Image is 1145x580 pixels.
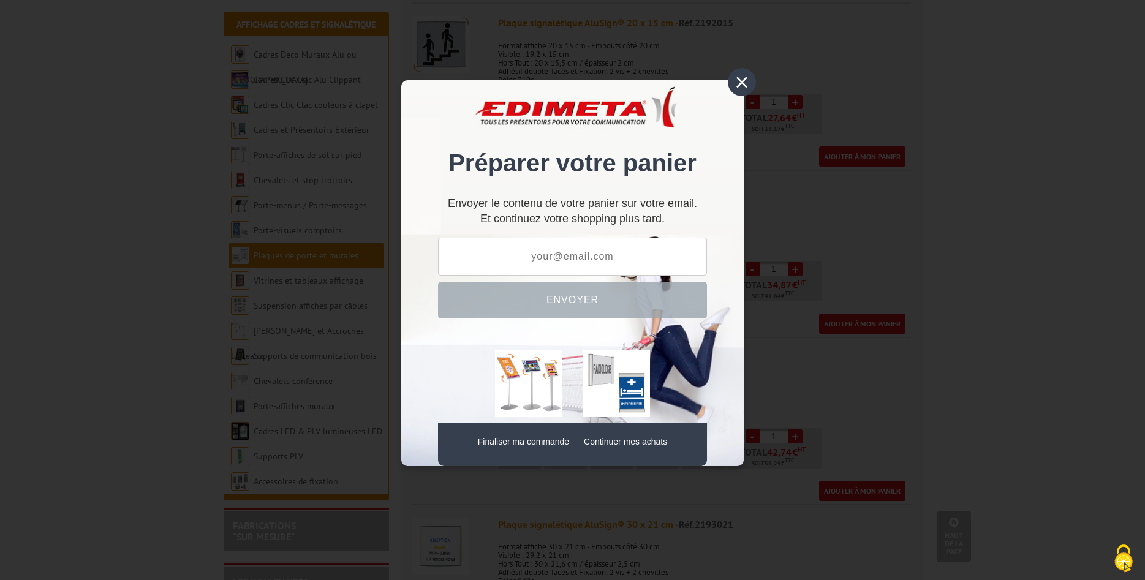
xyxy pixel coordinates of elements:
[438,202,707,205] p: Envoyer le contenu de votre panier sur votre email.
[1108,543,1139,574] img: Cookies (fenêtre modale)
[438,202,707,225] div: Et continuez votre shopping plus tard.
[438,238,707,276] input: your@email.com
[1102,538,1145,580] button: Cookies (fenêtre modale)
[584,437,667,446] a: Continuer mes achats
[728,68,756,96] div: ×
[438,99,707,190] div: Préparer votre panier
[438,282,707,318] button: Envoyer
[478,437,569,446] a: Finaliser ma commande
